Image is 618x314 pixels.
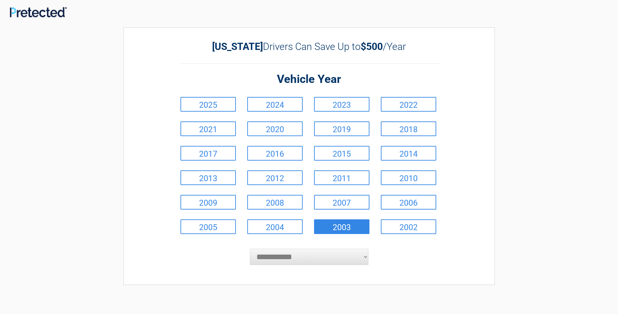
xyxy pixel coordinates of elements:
[381,219,436,234] a: 2002
[180,219,236,234] a: 2005
[361,41,383,52] b: $500
[247,97,303,112] a: 2024
[247,146,303,161] a: 2016
[247,195,303,210] a: 2008
[314,97,369,112] a: 2023
[314,219,369,234] a: 2003
[179,41,439,52] h2: Drivers Can Save Up to /Year
[381,170,436,185] a: 2010
[180,121,236,136] a: 2021
[314,170,369,185] a: 2011
[381,195,436,210] a: 2006
[381,146,436,161] a: 2014
[180,195,236,210] a: 2009
[247,121,303,136] a: 2020
[179,72,439,87] h2: Vehicle Year
[247,170,303,185] a: 2012
[212,41,263,52] b: [US_STATE]
[314,121,369,136] a: 2019
[180,170,236,185] a: 2013
[10,7,67,17] img: Main Logo
[247,219,303,234] a: 2004
[314,195,369,210] a: 2007
[180,146,236,161] a: 2017
[381,121,436,136] a: 2018
[180,97,236,112] a: 2025
[314,146,369,161] a: 2015
[381,97,436,112] a: 2022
